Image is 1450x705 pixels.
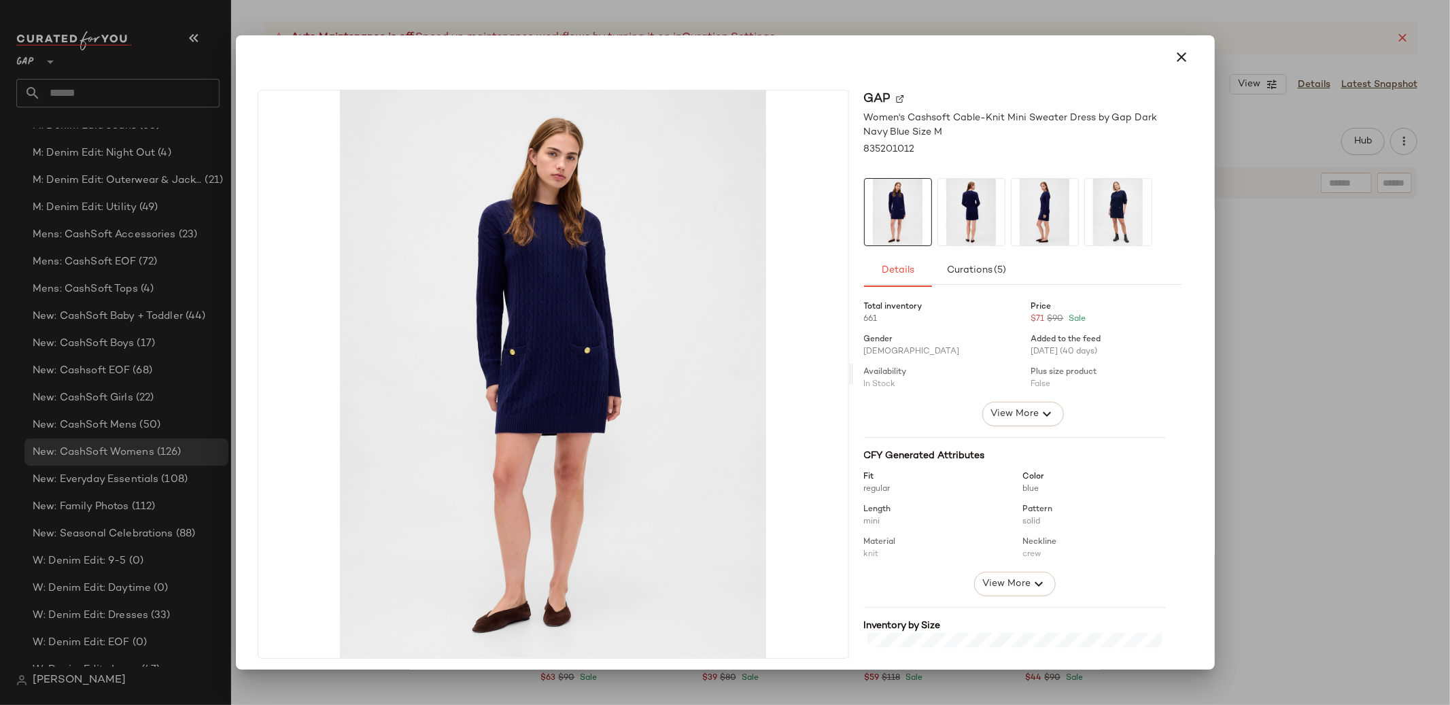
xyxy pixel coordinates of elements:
[896,94,904,103] img: svg%3e
[992,265,1005,276] span: (5)
[946,265,1006,276] span: Curations
[973,572,1055,596] button: View More
[864,142,915,156] span: 835201012
[982,402,1063,426] button: View More
[938,179,1005,245] img: cn60139951.jpg
[881,265,914,276] span: Details
[864,90,891,108] span: Gap
[258,90,848,658] img: cn60139963.jpg
[982,576,1031,592] span: View More
[865,179,931,245] img: cn60139963.jpg
[990,406,1039,422] span: View More
[864,111,1182,139] span: Women's Cashsoft Cable-Knit Mini Sweater Dress by Gap Dark Navy Blue Size M
[864,449,1166,463] div: CFY Generated Attributes
[864,619,1166,633] div: Inventory by Size
[1012,179,1078,245] img: cn60144802.jpg
[1085,179,1152,245] img: cn59989372.jpg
